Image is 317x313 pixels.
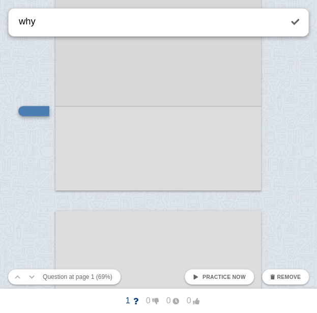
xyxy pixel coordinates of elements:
[262,269,309,284] button: Remove
[203,274,246,280] span: Practice now
[39,269,117,284] button: Question at page 1 (69%)
[185,269,253,284] a: Practice now
[110,293,208,309] button: 1000
[277,274,301,280] span: Remove
[138,296,159,305] span: 0
[118,296,138,305] span: 1
[159,296,179,305] span: 0
[179,296,199,305] span: 0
